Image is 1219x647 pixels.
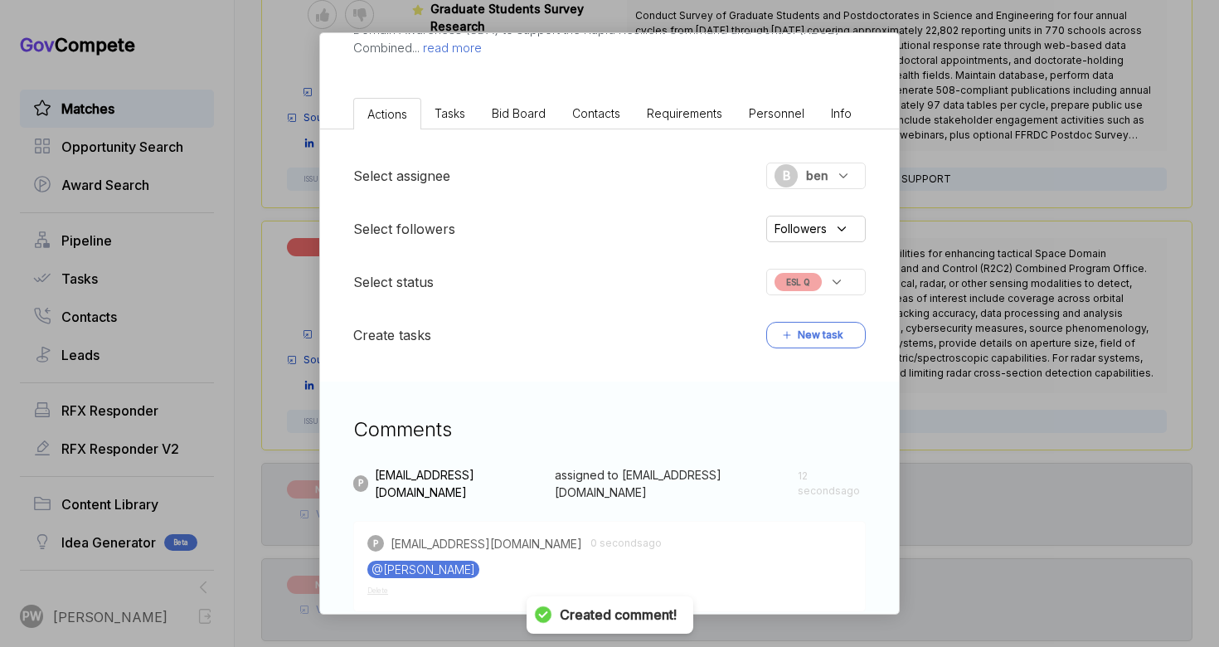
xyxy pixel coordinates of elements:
button: New task [766,322,866,348]
h5: Select assignee [353,166,450,186]
span: Delete [367,586,388,595]
span: 12 seconds ago [798,469,866,499]
span: read more [420,40,482,56]
h5: Create tasks [353,325,431,345]
span: Actions [367,107,407,121]
span: Followers [775,220,827,237]
span: assigned to [EMAIL_ADDRESS][DOMAIN_NAME] [555,466,789,501]
span: Personnel [749,106,804,120]
h5: Select followers [353,219,455,239]
span: B [783,167,790,184]
span: Requirements [647,106,722,120]
b: Created comment! [560,606,677,624]
span: P [358,477,363,489]
span: Contacts [572,106,620,120]
span: Tasks [435,106,465,120]
span: ESL Q [775,273,822,291]
span: 0 seconds ago [590,536,662,551]
span: ben [806,167,828,184]
span: [EMAIL_ADDRESS][DOMAIN_NAME] [375,466,548,501]
span: [EMAIL_ADDRESS][DOMAIN_NAME] [391,535,582,552]
h3: Comments [353,415,866,445]
span: Bid Board [492,106,546,120]
h5: Select status [353,272,434,292]
mark: @[PERSON_NAME] [367,561,479,578]
span: Info [831,106,852,120]
span: P [373,538,378,550]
